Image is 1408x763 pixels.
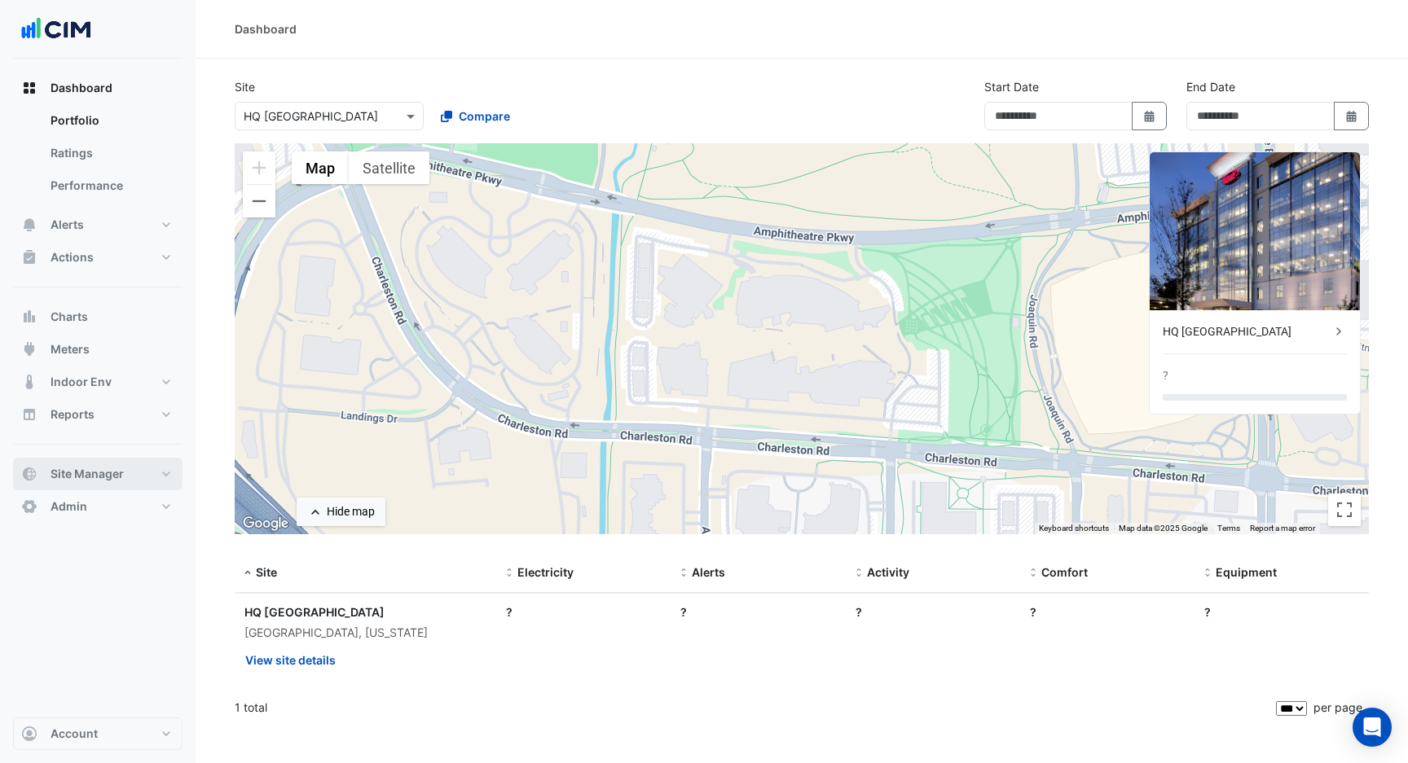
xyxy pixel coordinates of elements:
app-icon: Charts [21,309,37,325]
button: Indoor Env [13,366,183,398]
label: Site [235,78,255,95]
button: Admin [13,490,183,523]
a: Ratings [37,137,183,169]
span: Alerts [692,565,725,579]
div: Dashboard [235,20,297,37]
button: Compare [430,102,521,130]
a: Portfolio [37,104,183,137]
button: Charts [13,300,183,333]
button: Meters [13,333,183,366]
span: Admin [51,498,87,515]
app-icon: Actions [21,249,37,265]
div: ? [1030,603,1185,620]
app-icon: Meters [21,341,37,357]
span: Indoor Env [51,374,112,390]
fa-icon: Select Date [1344,109,1359,123]
span: Comfort [1041,565,1088,579]
button: Zoom out [243,185,275,217]
button: Show satellite imagery [349,151,429,184]
div: HQ [GEOGRAPHIC_DATA] [1163,323,1331,340]
button: Hide map [297,498,385,526]
button: Keyboard shortcuts [1039,523,1109,534]
span: Map data ©2025 Google [1119,524,1208,533]
div: Open Intercom Messenger [1353,708,1392,747]
app-icon: Site Manager [21,466,37,482]
label: Start Date [984,78,1039,95]
div: [GEOGRAPHIC_DATA], [US_STATE] [244,624,486,642]
span: Compare [459,107,510,125]
a: Performance [37,169,183,202]
span: Meters [51,341,90,357]
a: Report a map error [1250,524,1315,533]
span: Reports [51,406,95,423]
button: Site Manager [13,458,183,490]
button: Reports [13,398,183,431]
app-icon: Admin [21,498,37,515]
button: Show street map [292,151,349,184]
div: ? [680,603,835,620]
img: HQ Charlotte [1150,152,1360,310]
button: View site details [244,646,337,674]
span: per page [1313,700,1362,714]
div: Hide map [327,503,375,520]
span: Alerts [51,217,84,233]
span: Site [256,565,277,579]
span: Account [51,726,98,742]
div: ? [856,603,1010,620]
img: Google [239,513,293,534]
div: ? [506,603,661,620]
div: HQ [GEOGRAPHIC_DATA] [244,603,486,620]
span: Charts [51,309,88,325]
app-icon: Alerts [21,217,37,233]
span: Actions [51,249,94,265]
button: Alerts [13,208,183,241]
app-icon: Dashboard [21,80,37,96]
button: Toggle fullscreen view [1328,493,1361,526]
button: Actions [13,241,183,274]
button: Zoom in [243,151,275,184]
a: Open this area in Google Maps (opens a new window) [239,513,293,534]
a: Terms [1217,524,1240,533]
label: End Date [1186,78,1235,95]
button: Dashboard [13,72,183,104]
app-icon: Reports [21,406,37,423]
div: 1 total [235,687,1273,728]
div: Dashboard [13,104,183,208]
app-icon: Indoor Env [21,374,37,390]
span: Electricity [517,565,574,579]
span: Activity [867,565,909,579]
div: ? [1204,603,1359,620]
button: Account [13,717,183,750]
fa-icon: Select Date [1142,109,1157,123]
img: Company Logo [20,13,93,46]
span: Dashboard [51,80,112,96]
span: Equipment [1216,565,1277,579]
div: ? [1163,367,1168,384]
span: Site Manager [51,466,124,482]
